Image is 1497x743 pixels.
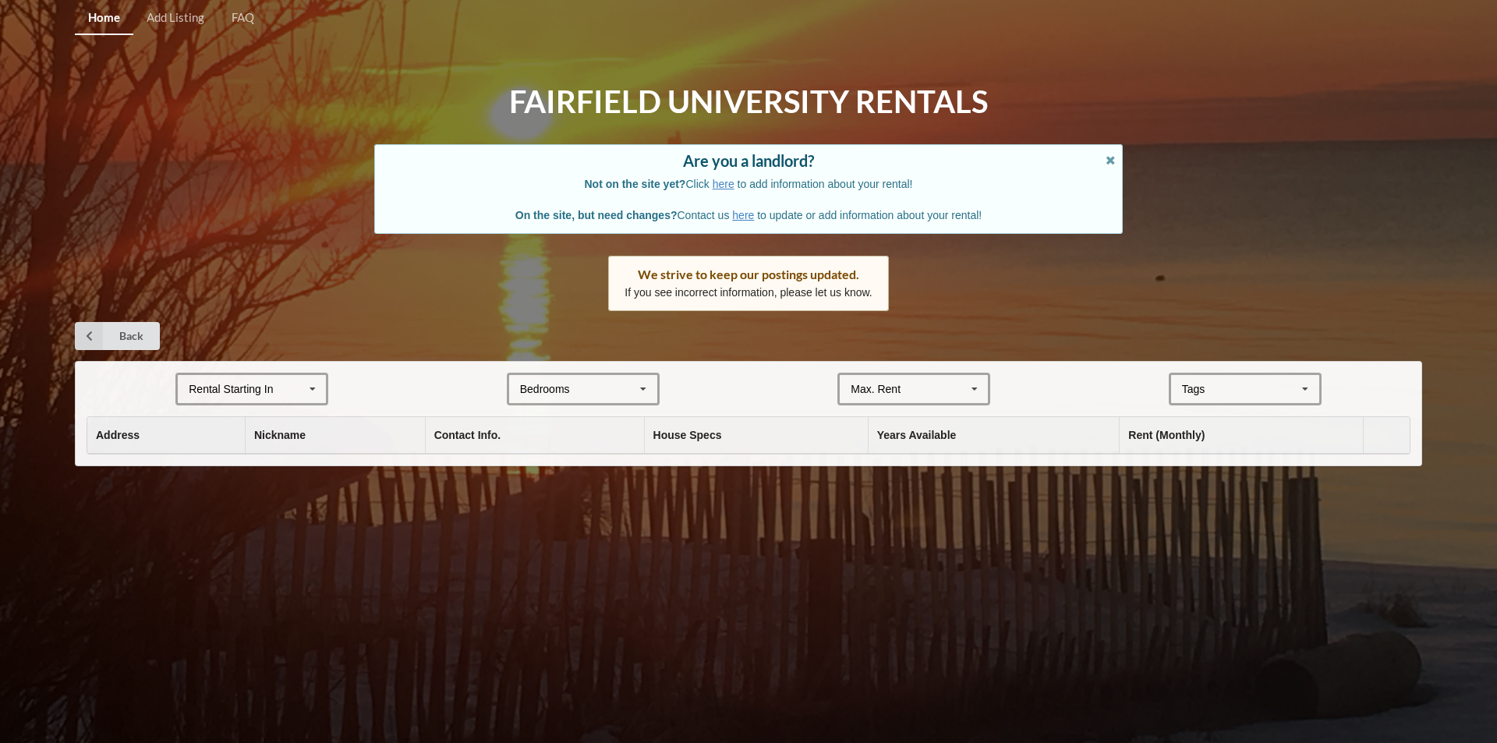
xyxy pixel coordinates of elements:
div: Max. Rent [851,384,901,394]
div: Bedrooms [520,384,570,394]
span: Contact us to update or add information about your rental! [515,209,982,221]
th: Address [87,417,245,454]
h1: Fairfield University Rentals [509,82,988,122]
th: House Specs [644,417,868,454]
th: Contact Info. [425,417,644,454]
div: We strive to keep our postings updated. [625,267,872,282]
a: here [713,178,734,190]
a: Home [75,2,133,35]
div: Are you a landlord? [391,153,1106,168]
th: Nickname [245,417,425,454]
th: Rent (Monthly) [1119,417,1363,454]
div: Rental Starting In [189,384,273,394]
a: Back [75,322,160,350]
a: FAQ [218,2,267,35]
th: Years Available [868,417,1120,454]
div: Tags [1178,380,1228,398]
b: Not on the site yet? [585,178,686,190]
a: here [732,209,754,221]
p: If you see incorrect information, please let us know. [625,285,872,300]
b: On the site, but need changes? [515,209,678,221]
span: Click to add information about your rental! [585,178,913,190]
a: Add Listing [133,2,218,35]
